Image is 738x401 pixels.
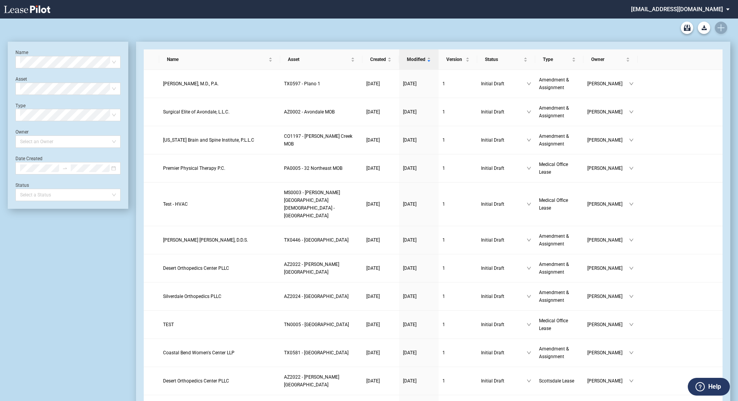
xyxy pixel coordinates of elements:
button: Download Blank Form [698,22,710,34]
a: Silverdale Orthopedics PLLC [163,293,276,300]
span: [PERSON_NAME] [587,200,629,208]
span: [DATE] [366,81,380,86]
label: Name [15,50,28,55]
span: down [527,202,531,206]
th: Owner [583,49,638,70]
a: AZ2024 - [GEOGRAPHIC_DATA] [284,293,359,300]
span: [DATE] [366,378,380,384]
a: Amendment & Assignment [539,232,580,248]
a: TX0581 - [GEOGRAPHIC_DATA] [284,349,359,357]
span: Created [370,56,386,63]
span: Scottsdale Lease [539,378,574,384]
a: PA0005 - 32 Northeast MOB [284,164,359,172]
span: Initial Draft [481,264,527,272]
span: 1 [442,350,445,355]
a: Amendment & Assignment [539,104,580,120]
label: Status [15,183,29,188]
span: Initial Draft [481,108,527,116]
a: [DATE] [403,108,435,116]
a: 1 [442,164,473,172]
span: [PERSON_NAME] [587,108,629,116]
span: [DATE] [403,201,417,207]
a: Medical Office Lease [539,317,580,332]
span: down [629,379,634,383]
a: Surgical Elite of Avondale, L.L.C. [163,108,276,116]
span: TN0005 - 8 City Blvd [284,322,349,327]
a: [PERSON_NAME], M.D., P.A. [163,80,276,88]
a: AZ0002 - Avondale MOB [284,108,359,116]
span: TX0446 - Museum Medical Tower [284,237,349,243]
th: Modified [399,49,439,70]
span: Amendment & Assignment [539,77,569,90]
span: PA0005 - 32 Northeast MOB [284,166,342,171]
span: [PERSON_NAME] [587,377,629,385]
a: Desert Orthopedics Center PLLC [163,264,276,272]
a: TEST [163,321,276,328]
a: 1 [442,108,473,116]
a: 1 [442,293,473,300]
span: AZ0002 - Avondale MOB [284,109,335,115]
a: Test - HVAC [163,200,276,208]
a: TX0446 - [GEOGRAPHIC_DATA] [284,236,359,244]
a: 1 [442,80,473,88]
span: [DATE] [366,322,380,327]
a: [PERSON_NAME] [PERSON_NAME], D.D.S. [163,236,276,244]
th: Type [535,49,583,70]
a: Archive [681,22,693,34]
a: 1 [442,377,473,385]
span: [DATE] [403,109,417,115]
md-menu: Download Blank Form List [695,22,712,34]
span: Initial Draft [481,377,527,385]
span: Coastal Bend Women's Center LLP [163,350,235,355]
span: down [527,266,531,271]
span: Silverdale Orthopedics PLLC [163,294,221,299]
a: Amendment & Assignment [539,345,580,360]
span: down [629,322,634,327]
span: Initial Draft [481,136,527,144]
a: TX0597 - Plano 1 [284,80,359,88]
span: [DATE] [403,350,417,355]
span: [DATE] [403,378,417,384]
a: [DATE] [366,164,395,172]
a: Amendment & Assignment [539,261,580,276]
a: [DATE] [366,293,395,300]
th: Status [477,49,535,70]
span: Amendment & Assignment [539,346,569,359]
span: TEST [163,322,174,327]
span: [DATE] [403,322,417,327]
a: [DATE] [366,321,395,328]
span: Amendment & Assignment [539,134,569,147]
span: CO1197 - Aurora Cherry Creek MOB [284,134,352,147]
span: Amendment & Assignment [539,105,569,118]
th: Version [439,49,477,70]
span: down [629,138,634,142]
span: down [527,350,531,355]
a: [DATE] [403,164,435,172]
span: [PERSON_NAME] [587,321,629,328]
span: Initial Draft [481,236,527,244]
a: Amendment & Assignment [539,76,580,91]
button: Help [688,378,730,396]
span: [PERSON_NAME] [587,236,629,244]
span: [DATE] [366,166,380,171]
span: Initial Draft [481,349,527,357]
span: Type [543,56,570,63]
span: [DATE] [403,266,417,271]
span: [DATE] [403,81,417,86]
span: TX0581 - Bay Area Professional Plaza [284,350,349,355]
a: MS0003 - [PERSON_NAME][GEOGRAPHIC_DATA][DEMOGRAPHIC_DATA] - [GEOGRAPHIC_DATA] [284,189,359,220]
a: AZ2022 - [PERSON_NAME][GEOGRAPHIC_DATA] [284,261,359,276]
span: down [629,294,634,299]
span: down [629,166,634,171]
span: Amendment & Assignment [539,233,569,247]
a: [DATE] [366,236,395,244]
span: [PERSON_NAME] [587,80,629,88]
span: Asset [288,56,349,63]
a: [DATE] [403,80,435,88]
span: 1 [442,109,445,115]
a: Amendment & Assignment [539,132,580,148]
a: Premier Physical Therapy P.C. [163,164,276,172]
a: CO1197 - [PERSON_NAME] Creek MOB [284,132,359,148]
span: down [629,238,634,242]
span: down [527,322,531,327]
